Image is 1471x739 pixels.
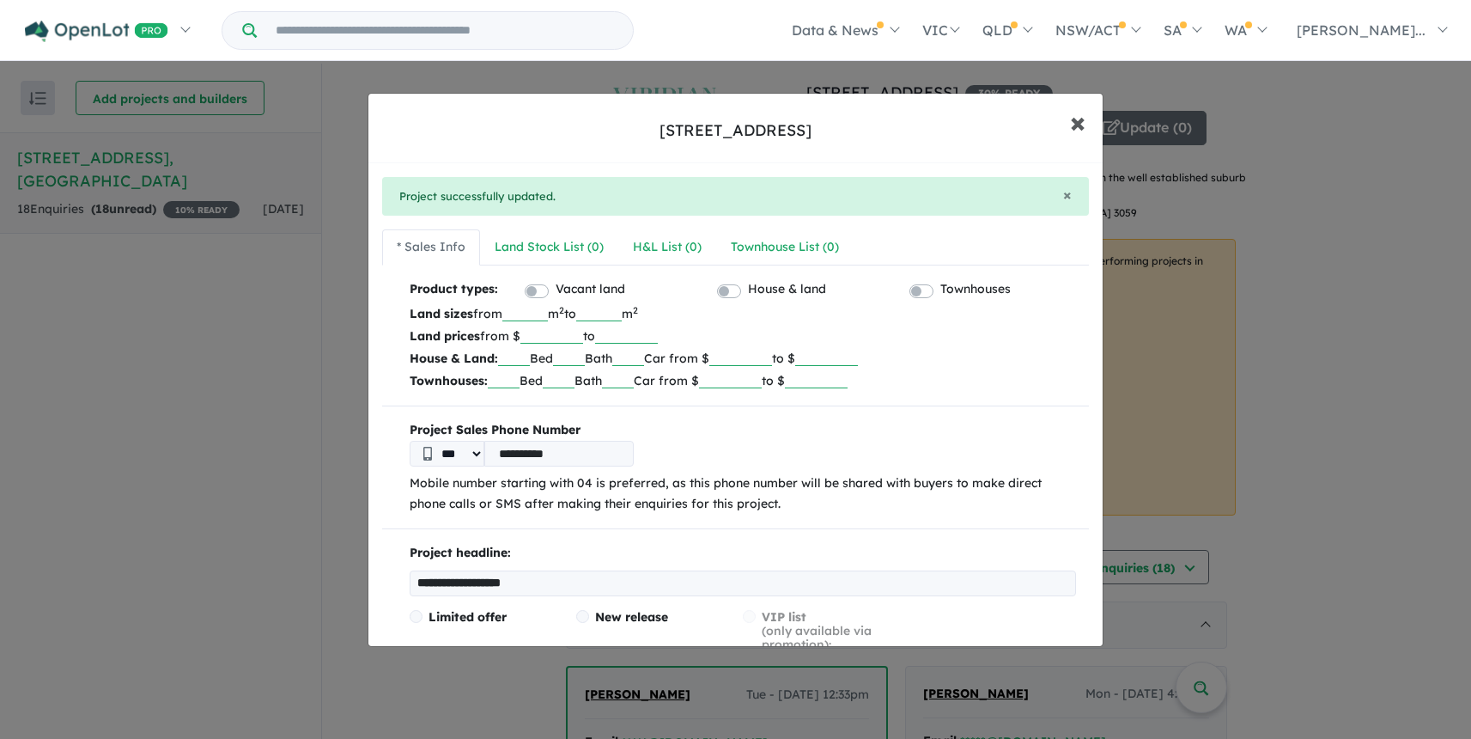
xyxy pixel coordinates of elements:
[410,373,488,388] b: Townhouses:
[495,237,604,258] div: Land Stock List ( 0 )
[429,609,507,625] span: Limited offer
[410,420,1076,441] b: Project Sales Phone Number
[595,609,668,625] span: New release
[410,473,1076,515] p: Mobile number starting with 04 is preferred, as this phone number will be shared with buyers to m...
[1063,185,1072,205] span: ×
[410,351,498,366] b: House & Land:
[260,12,629,49] input: Try estate name, suburb, builder or developer
[382,177,1089,217] div: Project successfully updated.
[660,119,811,142] div: [STREET_ADDRESS]
[559,304,564,316] sup: 2
[633,237,702,258] div: H&L List ( 0 )
[748,279,826,300] label: House & land
[410,302,1076,325] p: from m to m
[410,347,1076,369] p: Bed Bath Car from $ to $
[1297,21,1425,39] span: [PERSON_NAME]...
[633,304,638,316] sup: 2
[940,279,1011,300] label: Townhouses
[423,447,432,461] img: Phone icon
[731,237,839,258] div: Townhouse List ( 0 )
[410,328,480,344] b: Land prices
[410,543,1076,564] p: Project headline:
[556,279,625,300] label: Vacant land
[410,279,498,302] b: Product types:
[397,237,465,258] div: * Sales Info
[25,21,168,42] img: Openlot PRO Logo White
[1070,103,1085,140] span: ×
[1063,187,1072,203] button: Close
[410,369,1076,392] p: Bed Bath Car from $ to $
[410,306,473,321] b: Land sizes
[410,325,1076,347] p: from $ to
